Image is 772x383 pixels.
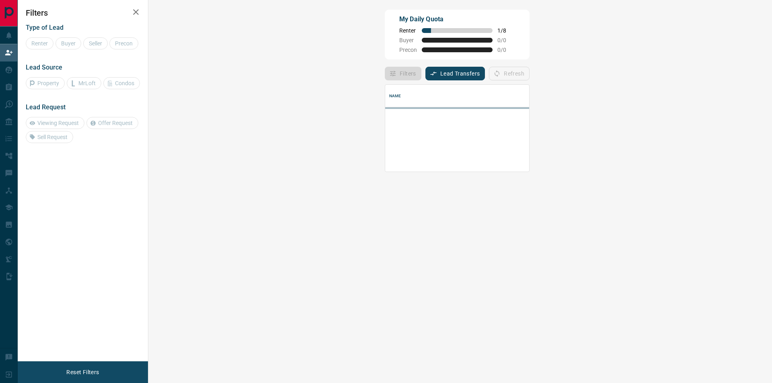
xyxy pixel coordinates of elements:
span: 0 / 0 [497,37,515,43]
span: Lead Request [26,103,66,111]
h2: Filters [26,8,140,18]
span: Precon [399,47,417,53]
button: Lead Transfers [425,67,485,80]
div: Name [385,85,670,107]
span: 1 / 8 [497,27,515,34]
span: 0 / 0 [497,47,515,53]
span: Type of Lead [26,24,64,31]
span: Renter [399,27,417,34]
p: My Daily Quota [399,14,515,24]
span: Lead Source [26,63,62,71]
button: Reset Filters [61,365,104,379]
span: Buyer [399,37,417,43]
div: Name [389,85,401,107]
